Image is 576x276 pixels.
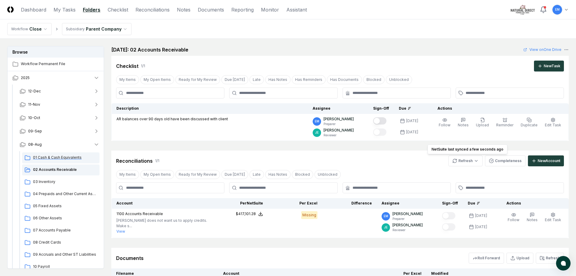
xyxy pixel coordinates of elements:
span: 03 Inventory [33,179,97,185]
a: 03 Inventory [22,177,99,188]
button: Follow [438,116,452,129]
span: Reminder [496,123,513,127]
button: My Open Items [140,170,174,179]
h3: Browse [8,46,104,58]
span: 04 Prepaids and Other Current Assets [33,191,97,197]
button: Unblocked [386,75,412,84]
a: 01 Cash & Cash Equivalents [22,152,99,163]
span: 11-Nov [28,102,40,107]
div: Account [116,201,209,206]
p: [PERSON_NAME] [324,116,354,122]
button: My Items [116,170,139,179]
button: Upload [475,116,490,129]
button: atlas-launcher [556,256,571,271]
span: 02 Accounts Receivable [33,167,97,172]
button: EM [552,4,563,15]
button: Mark complete [442,223,455,231]
img: Natural Direct logo [511,5,535,15]
div: Due [399,106,423,111]
th: Assignee [377,198,437,209]
button: 11-Nov [15,98,104,111]
div: New Account [538,158,560,164]
th: Description [112,103,308,114]
span: 2025 [21,75,30,81]
button: Has Documents [327,75,362,84]
button: Duplicate [519,116,539,129]
img: Logo [7,6,14,13]
a: Monitor [261,6,279,13]
a: Dashboard [21,6,46,13]
div: Reconciliations [116,157,153,165]
th: Difference [322,198,377,209]
div: Subsidiary [66,26,85,32]
th: Per Excel [268,198,322,209]
p: [PERSON_NAME] [324,128,354,133]
div: Checklist [116,62,138,70]
button: Has Notes [265,75,291,84]
span: 1100 [116,211,124,216]
button: Roll Forward [469,253,504,264]
button: Due Today [221,75,248,84]
div: Workflow [11,26,28,32]
span: 07 Accounts Payable [33,228,97,233]
button: Mark complete [442,212,455,219]
button: Ready for My Review [175,75,220,84]
span: Notes [458,123,469,127]
span: Edit Task [545,218,561,222]
div: [DATE] [406,129,418,135]
button: Reminder [495,116,515,129]
th: Sign-Off [437,198,463,209]
div: $417,101.28 [236,211,256,217]
button: Late [249,170,264,179]
span: EM [315,119,319,124]
span: EM [384,214,388,218]
button: $417,101.28 [236,211,263,217]
p: Preparer [324,122,354,126]
span: Upload [476,123,489,127]
span: 10 Payroll [33,264,97,269]
p: [PERSON_NAME] [392,211,423,217]
button: 10-Oct [15,111,104,125]
span: 08-Aug [28,142,42,147]
span: 08 Credit Cards [33,240,97,245]
div: Due [468,201,492,206]
button: Has Notes [265,170,291,179]
th: Sign-Off [368,103,394,114]
button: Completeness [485,155,526,166]
button: Edit Task [544,211,562,224]
span: Follow [508,218,519,222]
button: My Items [116,75,139,84]
button: Mark complete [373,117,386,125]
span: 01 Cash & Cash Equivalents [33,155,97,160]
button: NewAccount [528,155,564,166]
button: Unblocked [314,170,341,179]
div: NetSuite last synced a few seconds ago [428,145,507,154]
span: EM [555,7,560,12]
a: Reconciliations [135,6,170,13]
span: 09-Sep [28,128,42,134]
span: Notes [527,218,538,222]
button: 08-Aug [15,138,104,151]
div: Actions [433,106,564,111]
button: Mark complete [373,128,386,136]
p: [PERSON_NAME] [392,222,423,228]
button: My Open Items [140,75,174,84]
button: Late [249,75,264,84]
span: Workflow Permanent File [21,61,99,67]
div: 1 / 1 [141,63,145,69]
div: New Task [544,63,560,69]
p: Reviewer [324,133,354,138]
p: Reviewer [392,228,423,232]
button: 12-Dec [15,85,104,98]
p: [PERSON_NAME] does not want us to apply credits. Make s... [116,218,209,229]
a: 02 Accounts Receivable [22,165,99,175]
button: Refresh [448,155,483,166]
button: Follow [506,211,521,224]
span: 05 Fixed Assets [33,203,97,209]
span: Accounts Receivable [125,211,163,216]
button: 09-Sep [15,125,104,138]
div: 1 / 1 [155,158,159,164]
div: Missing [301,211,317,219]
a: 05 Fixed Assets [22,201,99,212]
a: View onOne Drive [523,47,561,52]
